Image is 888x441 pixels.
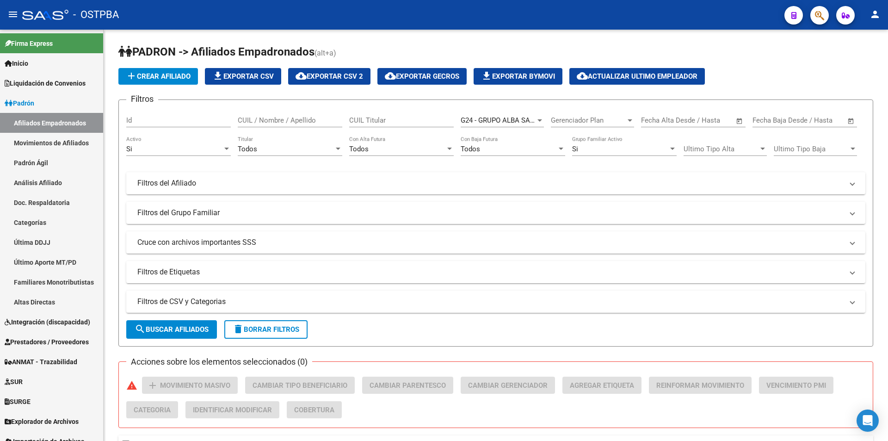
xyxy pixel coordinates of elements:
span: Cambiar Gerenciador [468,381,548,390]
mat-expansion-panel-header: Cruce con archivos importantes SSS [126,231,865,254]
input: Fecha inicio [641,116,678,124]
span: Borrar Filtros [233,325,299,334]
span: Movimiento Masivo [160,381,230,390]
span: Padrón [5,98,34,108]
mat-icon: cloud_download [385,70,396,81]
span: Exportar CSV 2 [296,72,363,81]
button: Cambiar Tipo Beneficiario [245,377,355,394]
span: Cobertura [294,406,334,414]
span: Categoria [134,406,171,414]
span: - OSTPBA [73,5,119,25]
span: ANMAT - Trazabilidad [5,357,77,367]
mat-icon: file_download [481,70,492,81]
span: (alt+a) [314,49,336,57]
span: Firma Express [5,38,53,49]
mat-panel-title: Cruce con archivos importantes SSS [137,237,843,248]
mat-expansion-panel-header: Filtros del Grupo Familiar [126,202,865,224]
mat-icon: warning [126,380,137,391]
span: Identificar Modificar [193,406,272,414]
mat-icon: cloud_download [577,70,588,81]
span: Todos [238,145,257,153]
mat-icon: cloud_download [296,70,307,81]
button: Exportar Bymovi [474,68,562,85]
span: Reinformar Movimiento [656,381,744,390]
span: Ultimo Tipo Alta [684,145,758,153]
mat-icon: delete [233,323,244,335]
mat-icon: search [135,323,146,335]
span: Exportar GECROS [385,72,459,81]
input: Fecha fin [687,116,732,124]
span: SURGE [5,397,31,407]
mat-panel-title: Filtros de Etiquetas [137,267,843,277]
mat-expansion-panel-header: Filtros del Afiliado [126,172,865,194]
span: Integración (discapacidad) [5,317,90,327]
h3: Acciones sobre los elementos seleccionados (0) [126,355,312,368]
input: Fecha inicio [752,116,790,124]
h3: Filtros [126,93,158,106]
button: Exportar GECROS [377,68,467,85]
span: Prestadores / Proveedores [5,337,89,347]
span: PADRON -> Afiliados Empadronados [118,45,314,58]
button: Exportar CSV [205,68,281,85]
span: Actualizar ultimo Empleador [577,72,697,81]
button: Cambiar Parentesco [362,377,453,394]
span: Si [126,145,132,153]
button: Crear Afiliado [118,68,198,85]
mat-panel-title: Filtros de CSV y Categorias [137,297,843,307]
button: Exportar CSV 2 [288,68,370,85]
span: Agregar Etiqueta [570,381,634,390]
span: Cambiar Parentesco [370,381,446,390]
button: Cobertura [287,401,342,418]
span: Cambiar Tipo Beneficiario [253,381,347,390]
span: Buscar Afiliados [135,325,209,334]
mat-icon: menu [7,9,18,20]
button: Identificar Modificar [185,401,279,418]
span: Exportar Bymovi [481,72,555,81]
button: Agregar Etiqueta [562,377,641,394]
span: Vencimiento PMI [766,381,826,390]
span: Inicio [5,58,28,68]
span: Liquidación de Convenios [5,78,86,88]
span: Gerenciador Plan [551,116,626,124]
mat-icon: add [126,70,137,81]
button: Categoria [126,401,178,418]
mat-icon: add [147,380,158,391]
span: Si [572,145,578,153]
span: Explorador de Archivos [5,416,79,427]
mat-icon: file_download [212,70,223,81]
button: Borrar Filtros [224,320,308,339]
span: Todos [349,145,369,153]
span: Exportar CSV [212,72,274,81]
button: Open calendar [734,116,745,126]
span: Ultimo Tipo Baja [774,145,849,153]
button: Buscar Afiliados [126,320,217,339]
mat-expansion-panel-header: Filtros de Etiquetas [126,261,865,283]
span: G24 - GRUPO ALBA SALUD S.A. [461,116,557,124]
button: Cambiar Gerenciador [461,377,555,394]
mat-panel-title: Filtros del Grupo Familiar [137,208,843,218]
mat-expansion-panel-header: Filtros de CSV y Categorias [126,291,865,313]
input: Fecha fin [798,116,843,124]
span: Crear Afiliado [126,72,191,81]
button: Open calendar [846,116,857,126]
button: Actualizar ultimo Empleador [569,68,705,85]
mat-icon: person [869,9,881,20]
span: SUR [5,377,23,387]
mat-panel-title: Filtros del Afiliado [137,178,843,188]
button: Movimiento Masivo [142,377,238,394]
span: Todos [461,145,480,153]
div: Open Intercom Messenger [857,410,879,432]
button: Vencimiento PMI [759,377,833,394]
button: Reinformar Movimiento [649,377,752,394]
